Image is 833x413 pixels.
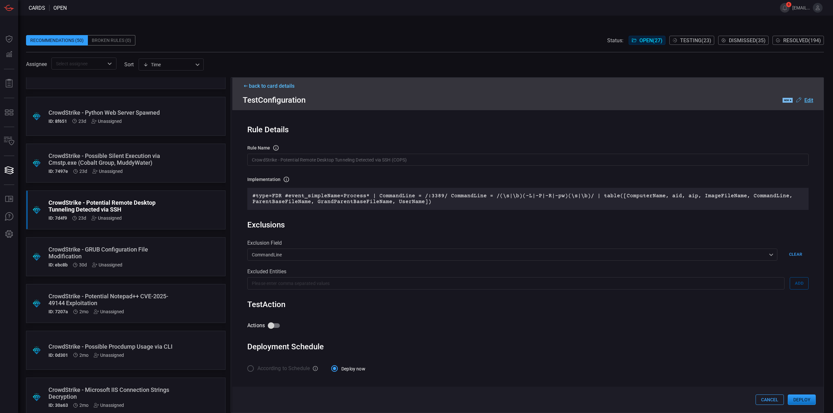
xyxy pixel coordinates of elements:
[1,191,17,207] button: Rule Catalog
[48,262,68,267] h5: ID: ebc8b
[48,119,67,124] h5: ID: 8f651
[48,343,178,350] div: CrowdStrike - Possible Procdump Usage via CLI
[1,105,17,120] button: MITRE - Detection Posture
[247,125,809,134] div: Rule Details
[79,262,87,267] span: Jul 27, 2025 3:14 AM
[48,403,68,408] h5: ID: 30a63
[1,226,17,242] button: Preferences
[341,366,365,372] span: Deploy now
[257,365,310,372] span: According to Schedule
[91,119,122,124] div: Unassigned
[680,37,711,44] span: Testing ( 23 )
[143,61,193,68] div: Time
[788,394,816,405] button: Deploy
[48,109,178,116] div: CrowdStrike - Python Web Server Spawned
[48,353,68,358] h5: ID: 0d301
[783,37,821,44] span: Resolved ( 194 )
[78,119,86,124] span: Aug 03, 2025 3:25 AM
[1,209,17,225] button: Ask Us A Question
[48,152,178,166] div: CrowdStrike - Possible Silent Execution via Cmstp.exe (Cobalt Group, MuddyWater)
[783,249,809,261] button: Clear
[48,215,67,221] h5: ID: 7d4f9
[79,169,87,174] span: Aug 03, 2025 3:25 AM
[669,36,714,45] button: Testing(23)
[772,36,824,45] button: Resolved(194)
[79,403,89,408] span: Jun 28, 2025 11:17 PM
[607,37,623,44] span: Status:
[92,262,122,267] div: Unassigned
[247,300,809,309] div: Test Action
[629,36,665,45] button: Open(27)
[1,76,17,91] button: Reports
[247,220,285,229] div: Exclusions
[79,309,89,314] span: Jul 05, 2025 11:47 PM
[247,240,809,246] div: Exclusion Field
[639,37,662,44] span: Open ( 27 )
[124,61,134,68] label: sort
[243,83,813,89] div: back to card details
[53,59,104,68] input: Select assignee
[94,353,124,358] div: Unassigned
[91,215,122,221] div: Unassigned
[79,353,89,358] span: Jul 05, 2025 11:47 PM
[1,134,17,149] button: Inventory
[78,215,86,221] span: Aug 03, 2025 3:25 AM
[92,169,123,174] div: Unassigned
[48,246,178,260] div: CrowdStrike - GRUB Configuration File Modification
[105,59,114,68] button: Open
[48,293,178,306] div: CrowdStrike - Potential Notepad++ CVE-2025-49144 Exploitation
[729,37,766,44] span: Dismissed ( 35 )
[48,199,178,213] div: CrowdStrike - Potential Remote Desktop Tunneling Detected via SSH
[247,145,270,150] h3: rule Name
[804,97,813,103] u: Edit
[247,342,809,351] div: Deployment Schedule
[1,47,17,62] button: Detections
[243,96,813,105] div: Test Configuration
[88,35,135,45] div: Broken Rules (0)
[94,309,124,314] div: Unassigned
[48,169,68,174] h5: ID: 7497e
[718,36,769,45] button: Dismissed(35)
[247,249,777,261] div: CommandLine
[247,154,809,166] input: Rule name
[247,277,785,289] input: Please enter comma separated values
[247,268,809,275] div: Excluded Entities
[48,386,178,400] div: CrowdStrike - Microsoft IIS Connection Strings Decryption
[756,394,784,405] button: Cancel
[26,61,47,67] span: Assignee
[26,35,88,45] div: Recommendations (50)
[1,31,17,47] button: Dashboard
[94,403,124,408] div: Unassigned
[48,309,68,314] h5: ID: 7207a
[1,162,17,178] button: Cards
[792,5,810,10] span: [EMAIL_ADDRESS][DOMAIN_NAME]
[247,322,265,329] span: Actions
[29,5,45,11] span: Cards
[247,177,280,182] h3: Implementation
[780,3,790,13] button: 6
[786,2,791,7] span: 6
[53,5,67,11] span: open
[253,193,803,205] p: #type=FDR #event_simpleName=Process* | CommandLine = /:3389/ CommandLine = /(\s|\b)(-L|-P|-R|-pw)...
